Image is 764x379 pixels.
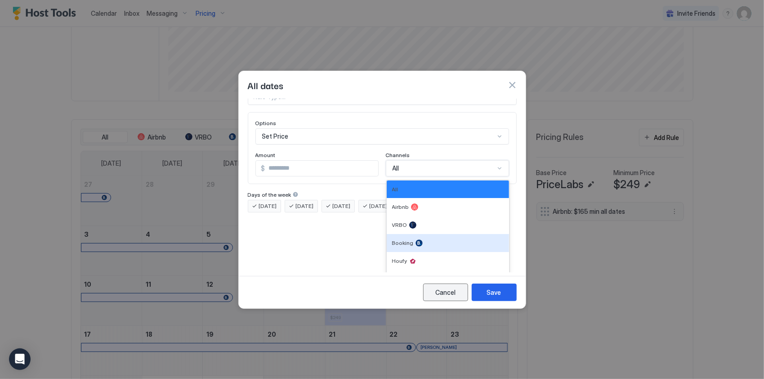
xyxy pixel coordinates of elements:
span: All dates [248,78,284,92]
span: [DATE] [296,202,314,210]
button: Save [472,284,517,301]
span: [DATE] [259,202,277,210]
button: Cancel [423,284,468,301]
div: Save [487,288,501,297]
span: Amount [255,152,276,158]
div: Open Intercom Messenger [9,348,31,370]
span: All [393,164,399,172]
span: Airbnb [392,203,409,210]
span: [DATE] [333,202,351,210]
span: VRBO [392,221,407,228]
span: All [392,186,398,193]
input: Input Field [265,161,378,176]
span: Set Price [262,132,289,140]
span: Options [255,120,277,126]
span: Days of the week [248,191,291,198]
span: [DATE] [370,202,388,210]
span: $ [261,164,265,172]
span: Booking [392,239,414,246]
span: Channels [386,152,410,158]
span: Houfy [392,257,407,264]
div: Cancel [435,288,456,297]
